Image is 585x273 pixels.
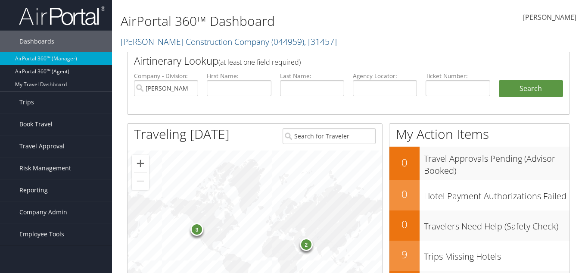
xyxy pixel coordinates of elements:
[389,210,569,241] a: 0Travelers Need Help (Safety Check)
[389,180,569,210] a: 0Hotel Payment Authorizations Failed
[19,6,105,26] img: airportal-logo.png
[424,216,569,232] h3: Travelers Need Help (Safety Check)
[218,57,301,67] span: (at least one field required)
[19,135,65,157] span: Travel Approval
[304,36,337,47] span: , [ 31457 ]
[389,217,420,232] h2: 0
[389,187,420,201] h2: 0
[121,36,337,47] a: [PERSON_NAME] Construction Company
[132,155,149,172] button: Zoom in
[389,247,420,262] h2: 9
[207,72,271,80] label: First Name:
[134,125,230,143] h1: Traveling [DATE]
[424,186,569,202] h3: Hotel Payment Authorizations Failed
[271,36,304,47] span: ( 044959 )
[283,128,376,144] input: Search for Traveler
[134,72,198,80] label: Company - Division:
[121,12,424,30] h1: AirPortal 360™ Dashboard
[523,4,576,31] a: [PERSON_NAME]
[523,13,576,22] span: [PERSON_NAME]
[299,238,312,251] div: 2
[426,72,490,80] label: Ticket Number:
[389,155,420,170] h2: 0
[389,241,569,271] a: 9Trips Missing Hotels
[134,53,526,68] h2: Airtinerary Lookup
[19,113,53,135] span: Book Travel
[424,148,569,177] h3: Travel Approvals Pending (Advisor Booked)
[19,179,48,201] span: Reporting
[353,72,417,80] label: Agency Locator:
[19,157,71,179] span: Risk Management
[389,125,569,143] h1: My Action Items
[499,80,563,97] button: Search
[19,31,54,52] span: Dashboards
[280,72,344,80] label: Last Name:
[19,201,67,223] span: Company Admin
[424,246,569,263] h3: Trips Missing Hotels
[19,91,34,113] span: Trips
[190,223,203,236] div: 3
[389,147,569,180] a: 0Travel Approvals Pending (Advisor Booked)
[19,223,64,245] span: Employee Tools
[132,173,149,190] button: Zoom out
